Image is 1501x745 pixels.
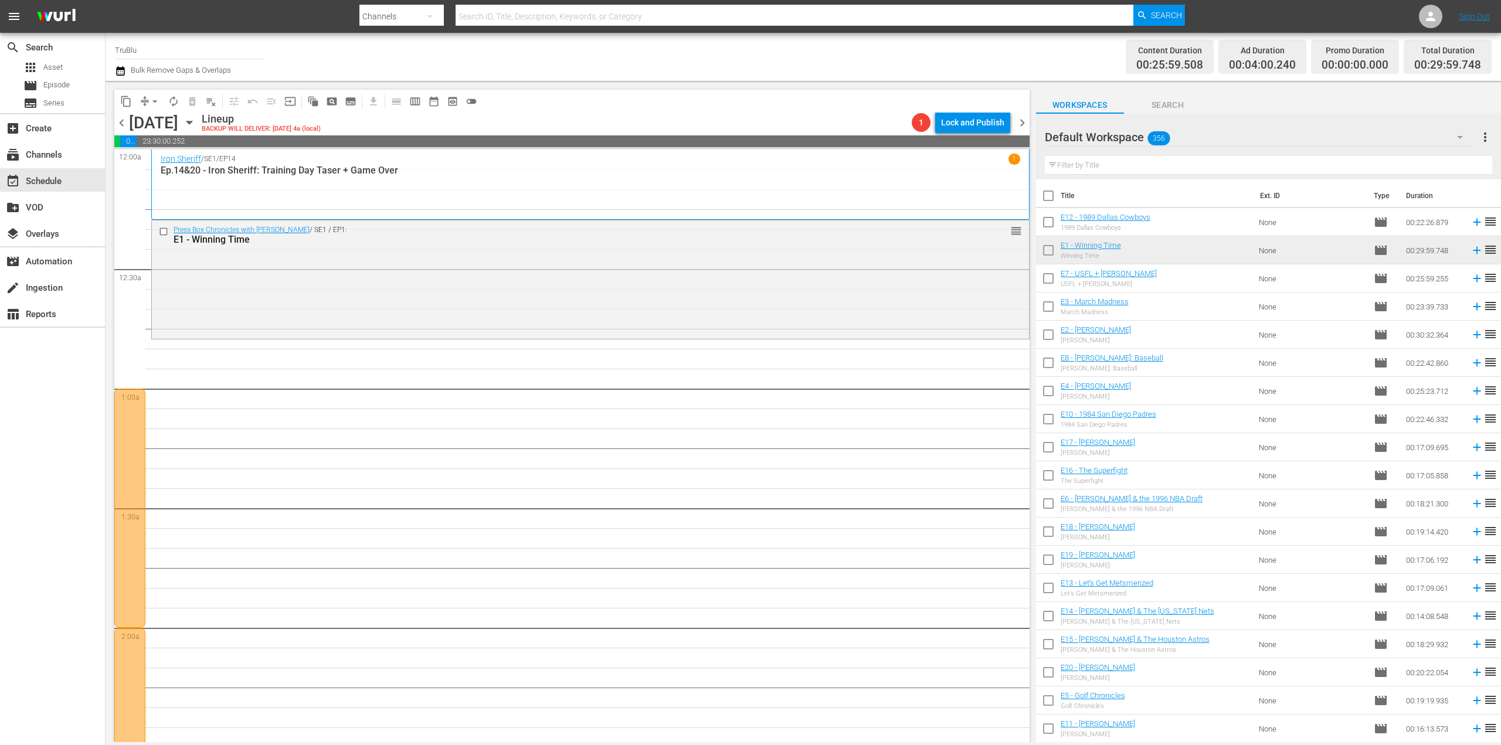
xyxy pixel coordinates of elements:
[7,9,21,23] span: menu
[43,79,70,91] span: Episode
[1483,215,1497,229] span: reorder
[1061,410,1156,419] a: E10 - 1984 San Diego Padres
[1061,674,1135,682] div: [PERSON_NAME]
[1374,271,1388,285] span: Episode
[1015,115,1030,130] span: chevron_right
[1399,179,1469,212] th: Duration
[28,3,84,30] img: ans4CAIJ8jUAAAAAAAAAAAAAAAAAAAAAAAAgQb4GAAAAAAAAAAAAAAAAAAAAAAAAJMjXAAAAAAAAAAAAAAAAAAAAAAAAgAT5G...
[1374,468,1388,482] span: Episode
[1374,637,1388,651] span: Episode
[360,90,383,113] span: Download as CSV
[243,92,262,111] span: Revert to Primary Episode
[281,92,300,111] span: Update Metadata from Key Asset
[1471,666,1483,679] svg: Add to Schedule
[1147,126,1170,151] span: 356
[1254,686,1368,715] td: None
[1254,292,1368,321] td: None
[23,60,38,74] span: Asset
[307,96,319,107] span: auto_awesome_motion_outlined
[1374,665,1388,679] span: Episode
[1229,59,1296,72] span: 00:04:00.240
[1254,264,1368,292] td: None
[202,113,321,125] div: Lineup
[1483,637,1497,651] span: reorder
[135,92,164,111] span: Remove Gaps & Overlaps
[383,90,406,113] span: Day Calendar View
[168,96,179,107] span: autorenew_outlined
[149,96,161,107] span: arrow_drop_down
[1061,308,1129,316] div: March Madness
[1254,658,1368,686] td: None
[1471,272,1483,285] svg: Add to Schedule
[1367,179,1399,212] th: Type
[1151,5,1182,26] span: Search
[1478,123,1492,151] button: more_vert
[1374,384,1388,398] span: Episode
[161,165,1020,176] p: Ep.14&20 - Iron Sheriff: Training Day Taser + Game Over
[1061,663,1135,672] a: E20 - [PERSON_NAME]
[1459,12,1490,21] a: Sign Out
[1061,635,1210,644] a: E15 - [PERSON_NAME] & The Houston Astros
[1471,469,1483,482] svg: Add to Schedule
[1061,179,1253,212] th: Title
[6,40,20,55] span: Search
[1061,449,1135,457] div: [PERSON_NAME]
[1483,327,1497,341] span: reorder
[129,66,231,74] span: Bulk Remove Gaps & Overlaps
[1483,665,1497,679] span: reorder
[1061,241,1121,250] a: E1 - Winning Time
[1401,630,1466,658] td: 00:18:29.932
[406,92,425,111] span: Week Calendar View
[1133,5,1185,26] button: Search
[23,79,38,93] span: Episode
[43,97,64,109] span: Series
[1374,693,1388,707] span: Episode
[1061,550,1135,559] a: E19 - [PERSON_NAME]
[1401,405,1466,433] td: 00:22:46.332
[1061,325,1131,334] a: E2 - [PERSON_NAME]
[1136,59,1203,72] span: 00:25:59.508
[1471,694,1483,707] svg: Add to Schedule
[1401,377,1466,405] td: 00:25:23.712
[1254,715,1368,743] td: None
[1374,553,1388,567] span: Episode
[1483,608,1497,622] span: reorder
[1374,215,1388,229] span: Episode
[6,121,20,135] span: Create
[114,115,129,130] span: chevron_left
[174,226,310,234] a: Press Box Chronicles with [PERSON_NAME]
[1010,224,1022,236] button: reorder
[1483,468,1497,482] span: reorder
[1254,630,1368,658] td: None
[114,135,120,147] span: 00:04:00.240
[1483,440,1497,454] span: reorder
[1471,413,1483,426] svg: Add to Schedule
[1483,496,1497,510] span: reorder
[1483,411,1497,426] span: reorder
[1254,236,1368,264] td: None
[1401,208,1466,236] td: 00:22:26.879
[1374,328,1388,342] span: Episode
[1401,602,1466,630] td: 00:14:08.548
[466,96,477,107] span: toggle_off
[174,234,962,245] div: E1 - Winning Time
[120,96,132,107] span: content_copy
[1483,299,1497,313] span: reorder
[1061,730,1135,738] div: [PERSON_NAME]
[1322,59,1388,72] span: 00:00:00.000
[1483,721,1497,735] span: reorder
[1374,609,1388,623] span: Episode
[1254,574,1368,602] td: None
[1471,216,1483,229] svg: Add to Schedule
[262,92,281,111] span: Fill episodes with ad slates
[1253,179,1367,212] th: Ext. ID
[23,96,38,110] span: Series
[284,96,296,107] span: input
[935,112,1010,133] button: Lock and Publish
[462,92,481,111] span: 24 hours Lineup View is OFF
[205,96,217,107] span: playlist_remove_outlined
[1061,421,1156,428] div: 1984 San Diego Padres
[1061,365,1163,372] div: [PERSON_NAME]: Baseball
[204,155,219,163] p: SE1 /
[443,92,462,111] span: View Backup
